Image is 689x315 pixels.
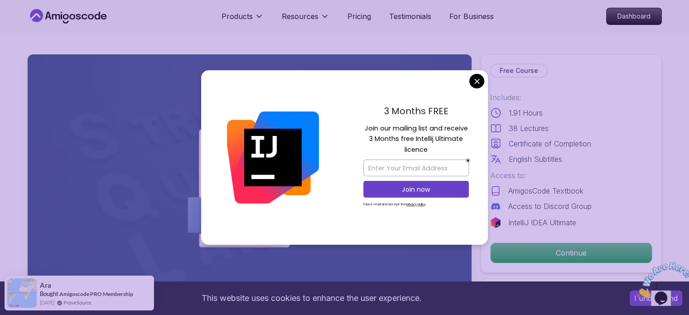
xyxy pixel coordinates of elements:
a: Amigoscode PRO Membership [59,291,133,297]
button: Accept cookies [630,291,682,306]
iframe: chat widget [633,258,689,301]
span: [DATE] [40,299,54,306]
p: Products [222,11,253,22]
p: Access to Discord Group [508,201,592,212]
button: Resources [282,11,329,29]
span: Ara [40,281,51,289]
img: up-and-running-with-sql_thumbnail [28,54,472,304]
a: Pricing [347,11,371,22]
img: Chat attention grabber [4,4,60,39]
a: Testimonials [389,11,431,22]
p: Access to: [490,170,652,181]
a: Dashboard [606,8,662,25]
p: AmigosCode Textbook [508,185,583,196]
a: For Business [449,11,494,22]
p: Continue [491,243,652,263]
a: ProveSource [63,299,92,306]
button: Continue [490,242,652,263]
span: Bought [40,290,58,297]
p: Dashboard [607,8,661,24]
p: Free Course [500,66,538,75]
span: 1 [4,4,7,11]
p: 38 Lectures [509,123,549,134]
div: This website uses cookies to enhance the user experience. [7,288,616,308]
p: Includes: [490,92,652,103]
img: jetbrains logo [490,217,501,228]
img: provesource social proof notification image [7,278,37,308]
p: IntelliJ IDEA Ultimate [508,217,576,228]
p: Resources [282,11,318,22]
p: 1.91 Hours [509,107,543,118]
button: Products [222,11,264,29]
p: Certificate of Completion [509,138,591,149]
p: English Subtitles [509,154,562,165]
